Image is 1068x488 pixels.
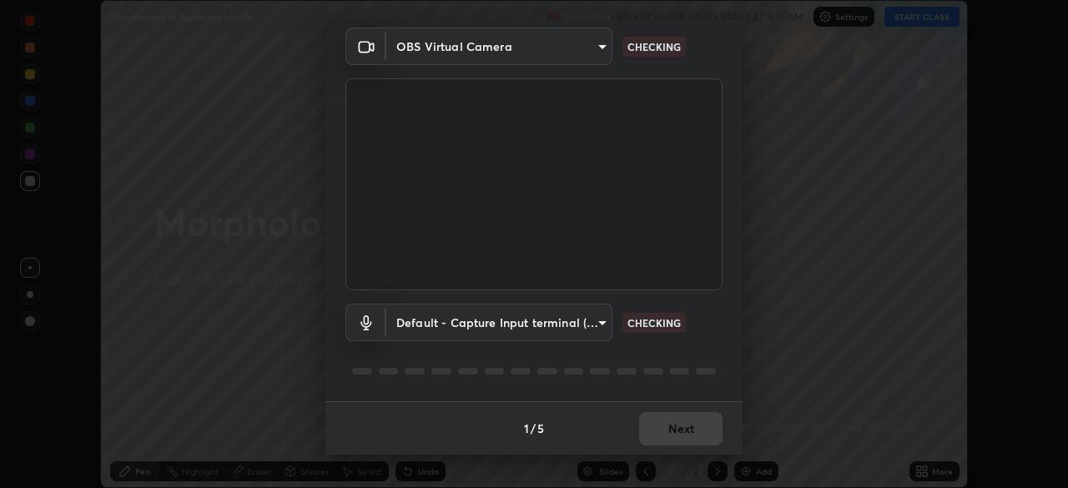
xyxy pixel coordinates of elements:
p: CHECKING [627,39,681,54]
div: OBS Virtual Camera [386,304,612,341]
h4: 1 [524,420,529,437]
h4: / [531,420,536,437]
div: OBS Virtual Camera [386,28,612,65]
h4: 5 [537,420,544,437]
p: CHECKING [627,315,681,330]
